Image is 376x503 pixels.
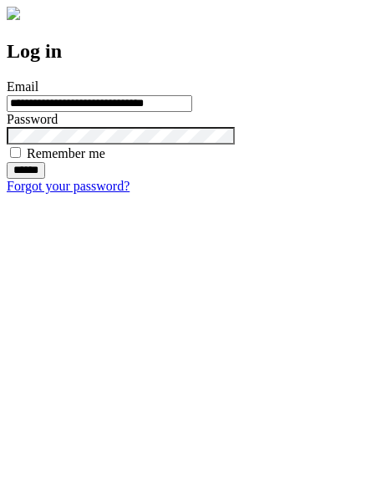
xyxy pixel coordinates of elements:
[7,79,38,94] label: Email
[7,40,369,63] h2: Log in
[27,146,105,160] label: Remember me
[7,112,58,126] label: Password
[7,179,130,193] a: Forgot your password?
[7,7,20,20] img: logo-4e3dc11c47720685a147b03b5a06dd966a58ff35d612b21f08c02c0306f2b779.png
